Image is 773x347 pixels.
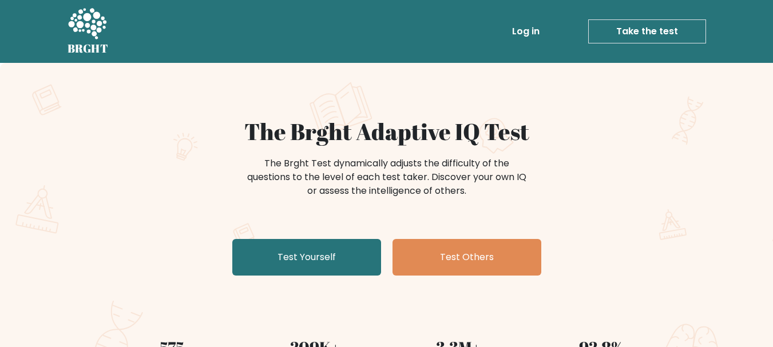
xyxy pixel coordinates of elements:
[588,19,706,43] a: Take the test
[244,157,530,198] div: The Brght Test dynamically adjusts the difficulty of the questions to the level of each test take...
[232,239,381,276] a: Test Yourself
[108,118,666,145] h1: The Brght Adaptive IQ Test
[393,239,541,276] a: Test Others
[508,20,544,43] a: Log in
[68,5,109,58] a: BRGHT
[68,42,109,55] h5: BRGHT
